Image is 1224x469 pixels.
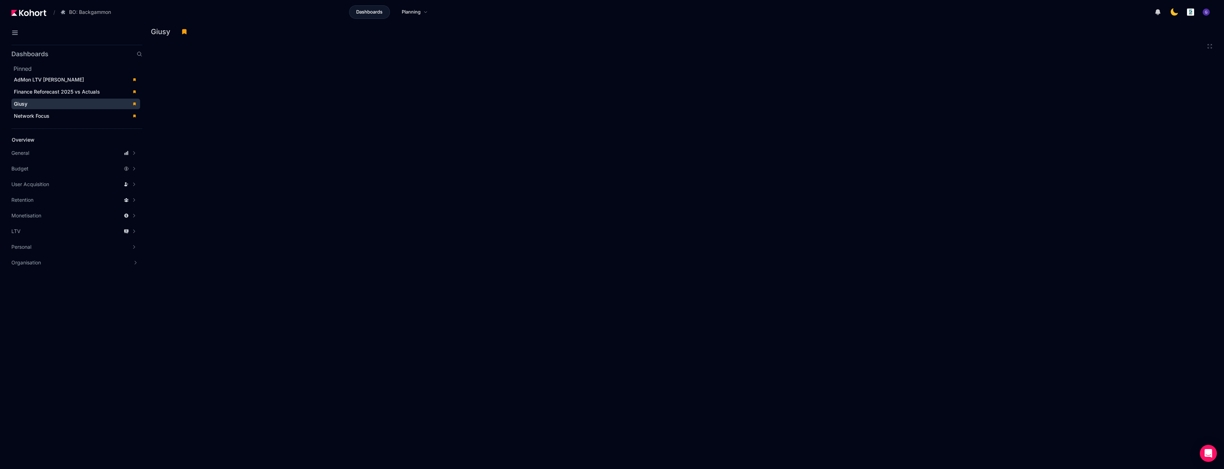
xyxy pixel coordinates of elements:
[356,9,382,16] span: Dashboards
[14,77,84,83] span: AdMon LTV [PERSON_NAME]
[69,9,111,16] span: BO: Backgammon
[11,111,140,121] a: Network Focus
[11,10,46,16] img: Kohort logo
[14,89,100,95] span: Finance Reforecast 2025 vs Actuals
[11,212,41,219] span: Monetisation
[1207,43,1213,49] button: Fullscreen
[402,9,421,16] span: Planning
[11,149,29,157] span: General
[48,9,55,16] span: /
[14,113,49,119] span: Network Focus
[11,243,31,251] span: Personal
[9,135,130,145] a: Overview
[11,99,140,109] a: Giusy
[11,228,21,235] span: LTV
[11,86,140,97] a: Finance Reforecast 2025 vs Actuals
[12,137,35,143] span: Overview
[394,5,435,19] a: Planning
[14,101,27,107] span: Giusy
[1200,445,1217,462] div: Open Intercom Messenger
[14,64,142,73] h2: Pinned
[11,196,33,204] span: Retention
[11,165,28,172] span: Budget
[11,51,48,57] h2: Dashboards
[11,74,140,85] a: AdMon LTV [PERSON_NAME]
[11,259,41,266] span: Organisation
[11,181,49,188] span: User Acquisition
[151,28,175,35] h3: Giusy
[349,5,390,19] a: Dashboards
[57,6,118,18] button: BO: Backgammon
[1187,9,1194,16] img: logo_logo_images_1_20240607072359498299_20240828135028712857.jpeg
